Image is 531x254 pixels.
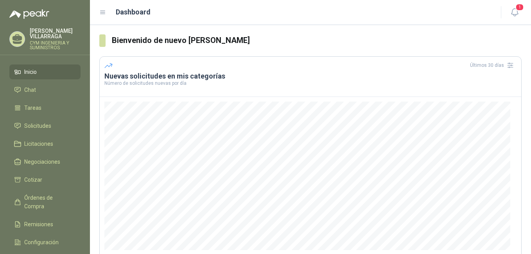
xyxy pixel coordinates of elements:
[515,4,524,11] span: 1
[9,100,81,115] a: Tareas
[470,59,517,72] div: Últimos 30 días
[9,154,81,169] a: Negociaciones
[30,41,81,50] p: CYM INGENIERIA Y SUMINISTROS
[9,190,81,214] a: Órdenes de Compra
[9,82,81,97] a: Chat
[508,5,522,20] button: 1
[9,9,49,19] img: Logo peakr
[24,68,37,76] span: Inicio
[24,238,59,247] span: Configuración
[24,220,53,229] span: Remisiones
[30,28,81,39] p: [PERSON_NAME] VILLARRAGA
[9,217,81,232] a: Remisiones
[9,118,81,133] a: Solicitudes
[24,175,42,184] span: Cotizar
[112,34,522,47] h3: Bienvenido de nuevo [PERSON_NAME]
[104,81,517,86] p: Número de solicitudes nuevas por día
[9,235,81,250] a: Configuración
[24,140,53,148] span: Licitaciones
[24,157,60,166] span: Negociaciones
[9,64,81,79] a: Inicio
[9,172,81,187] a: Cotizar
[104,72,517,81] h3: Nuevas solicitudes en mis categorías
[24,86,36,94] span: Chat
[24,193,73,211] span: Órdenes de Compra
[9,136,81,151] a: Licitaciones
[24,104,41,112] span: Tareas
[116,7,151,18] h1: Dashboard
[24,122,51,130] span: Solicitudes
